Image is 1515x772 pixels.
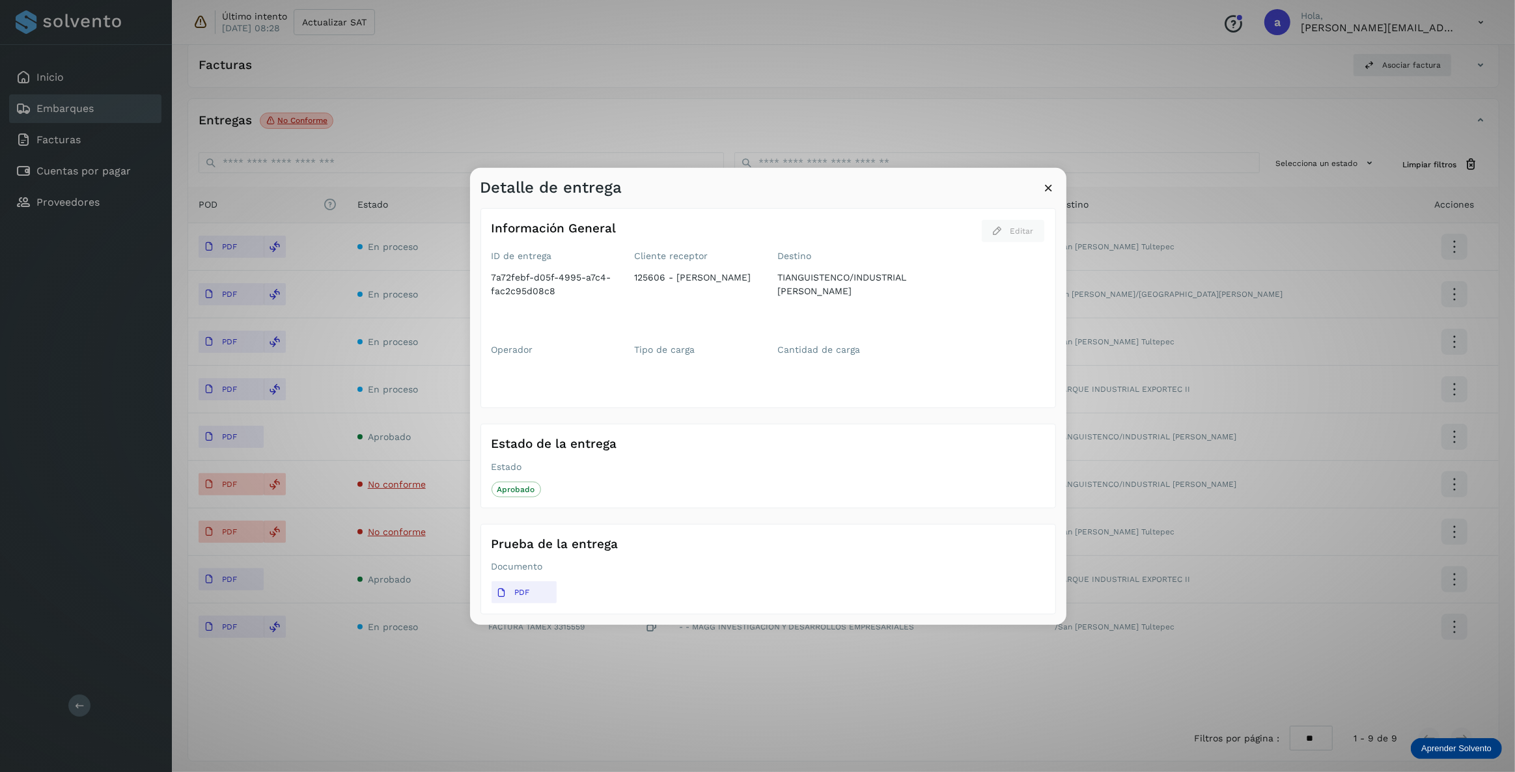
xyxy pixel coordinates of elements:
span: Estado de la entrega [492,435,617,454]
p: Aprender Solvento [1421,743,1492,754]
p: Aprobado [497,484,535,493]
button: PDF [492,581,557,603]
span: Prueba de la entrega [492,535,619,554]
span: TIANGUISTENCO/INDUSTRIAL [PERSON_NAME] [778,271,908,303]
span: 125606 - [PERSON_NAME] [635,271,765,303]
p: PDF [515,588,530,597]
span: Cantidad de carga [778,343,908,357]
span: 7a72febf-d05f-4995-a7c4-fac2c95d08c8 [492,271,622,303]
div: Aprender Solvento [1411,738,1502,759]
span: Información General [492,219,617,243]
button: Editar [981,219,1045,243]
span: Documento [492,560,557,573]
span: Tipo de carga [635,343,765,357]
span: Operador [492,343,622,357]
span: estado [492,460,541,473]
h3: Detalle de entrega [480,178,622,197]
span: Cliente receptor [635,249,765,263]
span: Editar [1010,225,1034,237]
span: Destino [778,249,908,263]
span: ID de entrega [492,249,622,263]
